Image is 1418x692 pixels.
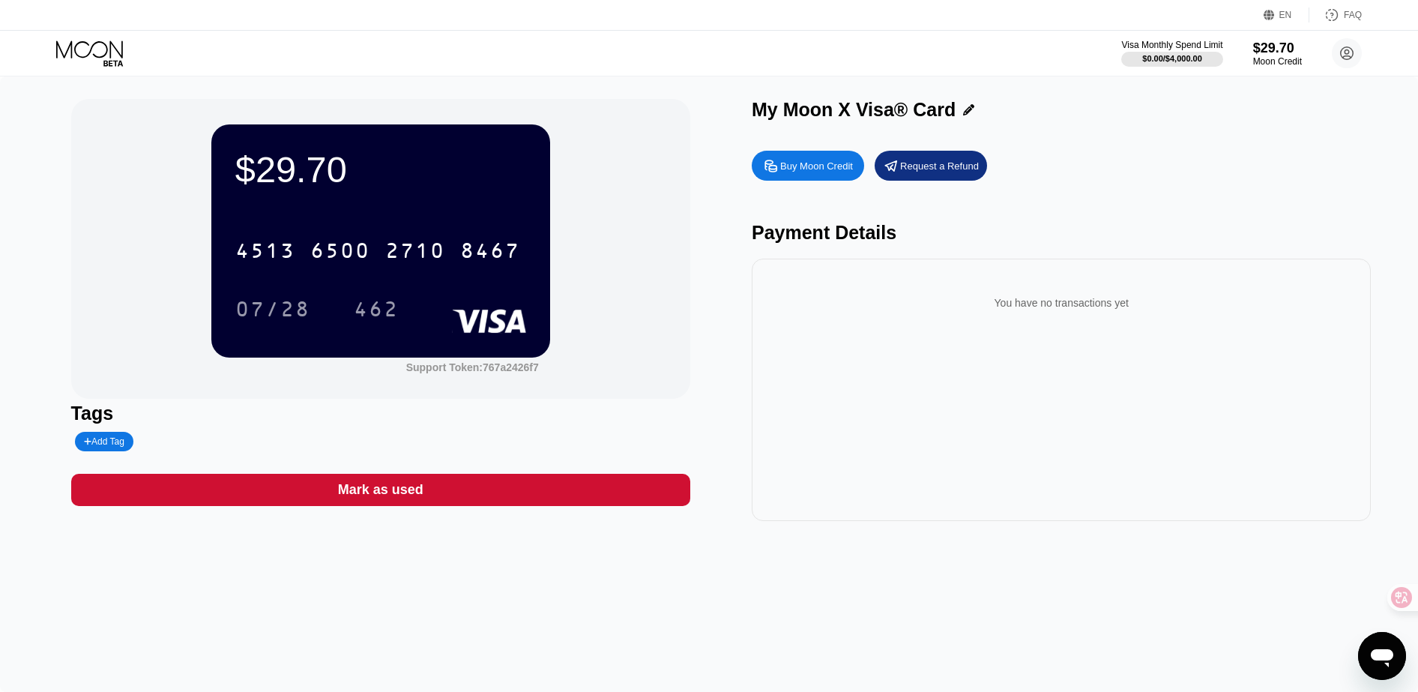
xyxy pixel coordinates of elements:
[385,241,445,265] div: 2710
[1358,632,1406,680] iframe: 用于启动消息传送窗口的按钮，正在对话
[1253,40,1302,67] div: $29.70Moon Credit
[752,151,864,181] div: Buy Moon Credit
[1121,40,1222,67] div: Visa Monthly Spend Limit$0.00/$4,000.00
[1121,40,1222,50] div: Visa Monthly Spend Limit
[780,160,853,172] div: Buy Moon Credit
[84,436,124,447] div: Add Tag
[75,432,133,451] div: Add Tag
[1279,10,1292,20] div: EN
[752,99,956,121] div: My Moon X Visa® Card
[1253,40,1302,56] div: $29.70
[406,361,539,373] div: Support Token: 767a2426f7
[406,361,539,373] div: Support Token:767a2426f7
[235,299,310,323] div: 07/28
[1253,56,1302,67] div: Moon Credit
[310,241,370,265] div: 6500
[71,474,690,506] div: Mark as used
[764,282,1359,324] div: You have no transactions yet
[235,241,295,265] div: 4513
[1264,7,1309,22] div: EN
[1309,7,1362,22] div: FAQ
[1344,10,1362,20] div: FAQ
[226,232,529,269] div: 4513650027108467
[752,222,1371,244] div: Payment Details
[460,241,520,265] div: 8467
[224,290,322,328] div: 07/28
[354,299,399,323] div: 462
[338,481,423,499] div: Mark as used
[71,403,690,424] div: Tags
[875,151,987,181] div: Request a Refund
[235,148,526,190] div: $29.70
[343,290,410,328] div: 462
[1142,54,1202,63] div: $0.00 / $4,000.00
[900,160,979,172] div: Request a Refund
